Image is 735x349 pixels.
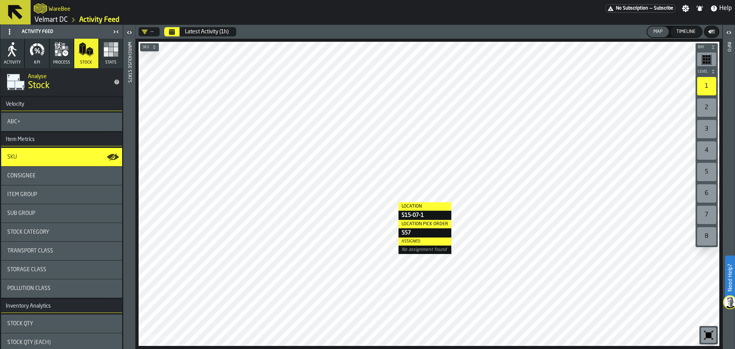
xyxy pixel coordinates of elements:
[139,27,160,36] div: DropdownMenuValue-
[7,285,116,292] div: Title
[696,51,718,68] div: button-toolbar-undefined
[697,98,716,117] div: 2
[696,97,718,118] div: button-toolbar-undefined
[1,315,122,333] div: stat-Stock Qty
[180,24,233,39] button: Select date range
[7,321,116,327] div: Title
[34,2,47,15] a: logo-header
[141,45,150,49] span: SKU
[79,16,119,24] a: link-to-/wh/i/f27944ef-e44e-4cb8-aca8-30c52093261f/feed/fa67d4be-d497-4c68-adb1-b7aae839db33
[7,210,116,216] div: Title
[650,29,666,34] div: Map
[7,154,17,160] span: SKU
[697,77,716,95] div: 1
[697,206,716,224] div: 7
[702,329,715,341] svg: Reset zoom and position
[696,70,709,74] span: Level
[105,60,116,65] span: Stats
[164,27,236,36] div: Select date range
[7,210,35,216] span: Sub Group
[7,321,33,327] span: Stock Qty
[7,173,36,179] span: Consignee
[49,5,70,12] h2: Sub Title
[7,339,51,346] span: Stock Qty (EACH)
[7,285,51,292] span: Pollution Class
[696,68,718,75] button: button-
[1,242,122,260] div: stat-Transport Class
[647,26,669,37] button: button-Map
[399,202,451,211] label: Location
[726,40,732,347] div: Info
[123,25,135,349] header: Warehouse Stats
[7,119,116,125] div: Title
[1,261,122,279] div: stat-Storage Class
[7,229,49,235] span: Stock Category
[140,43,159,51] button: button-
[719,4,732,13] span: Help
[693,5,707,12] label: button-toggle-Notifications
[399,246,451,254] div: No assignment found
[7,154,116,160] div: Title
[7,339,116,346] div: Title
[650,6,652,11] span: —
[7,229,116,235] div: Title
[7,173,116,179] div: Title
[1,167,122,185] div: stat-Consignee
[705,26,719,37] button: button-
[28,72,108,80] h2: Sub Title
[7,248,116,254] div: Title
[7,192,37,198] span: Item Group
[697,227,716,246] div: 8
[1,97,122,111] h3: title-section-Velocity
[7,192,116,198] div: Title
[1,279,122,298] div: stat-Pollution Class
[28,80,50,92] span: Stock
[707,4,735,13] label: button-toggle-Help
[1,223,122,241] div: stat-Stock Category
[697,163,716,181] div: 5
[1,136,39,143] div: Item Metrics
[696,118,718,140] div: button-toolbar-undefined
[80,60,92,65] span: Stock
[140,329,183,344] a: logo-header
[1,133,122,146] h3: title-section-Item Metrics
[696,43,718,51] button: button-
[654,6,673,11] span: Subscribe
[696,75,718,97] div: button-toolbar-undefined
[7,119,20,125] span: ABC+
[164,27,180,36] button: Select date range Select date range
[7,267,116,273] div: Title
[696,161,718,183] div: button-toolbar-undefined
[1,148,122,166] div: stat-SKU
[7,248,53,254] span: Transport Class
[696,45,709,49] span: Bay
[699,326,718,344] div: button-toolbar-undefined
[34,60,40,65] span: KPI
[696,183,718,204] div: button-toolbar-undefined
[127,40,132,347] div: Warehouse Stats
[696,226,718,247] div: button-toolbar-undefined
[107,148,119,166] label: button-toggle-Show on Map
[1,113,122,131] div: stat-ABC+
[185,29,229,35] div: Latest Activity (1h)
[53,60,70,65] span: process
[1,101,29,107] div: Velocity
[4,60,21,65] span: Activity
[723,25,735,349] header: Info
[142,29,154,35] div: DropdownMenuValue-
[124,26,135,40] label: button-toggle-Open
[111,27,121,36] label: button-toggle-Close me
[616,6,648,11] span: No Subscription
[724,26,734,40] label: button-toggle-Open
[0,68,123,96] div: title-Stock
